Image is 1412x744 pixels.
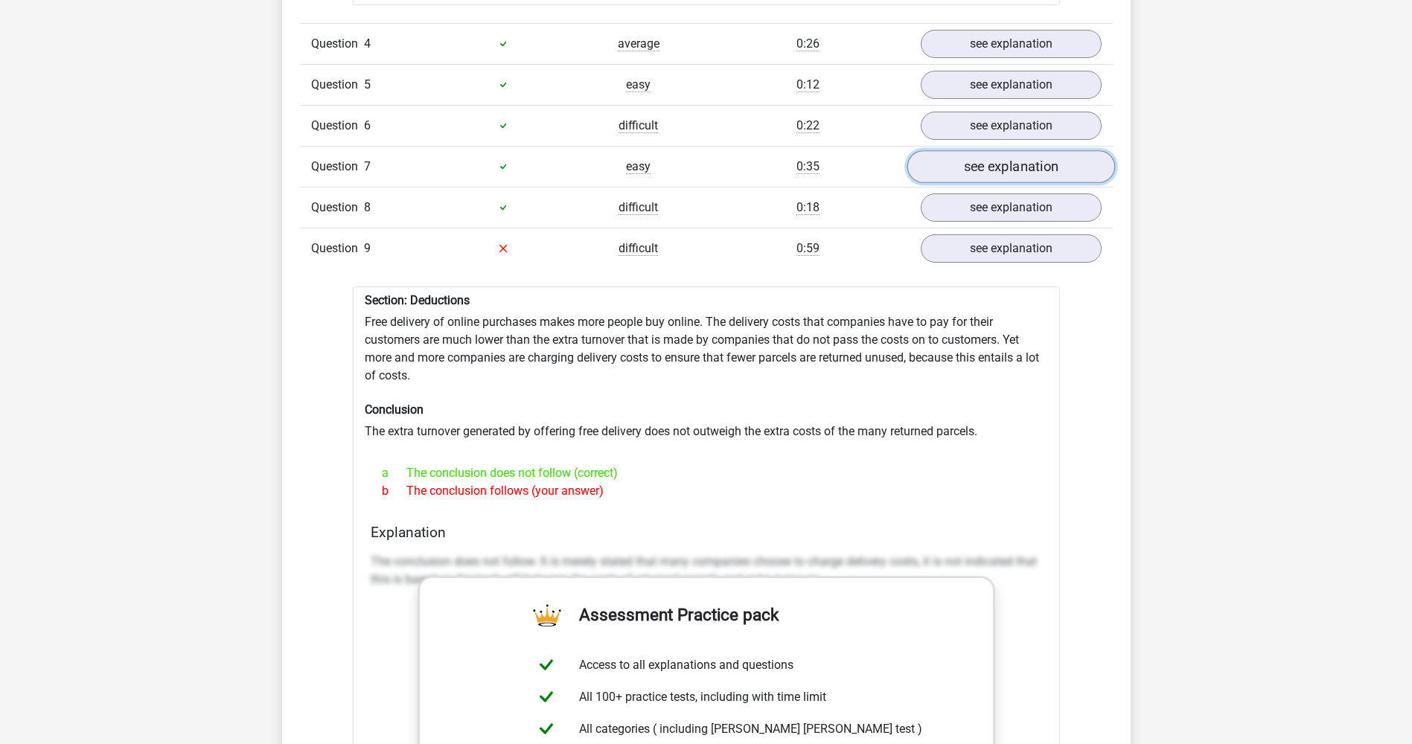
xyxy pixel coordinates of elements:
[796,77,820,92] span: 0:12
[619,200,658,215] span: difficult
[364,200,371,214] span: 8
[619,118,658,133] span: difficult
[921,30,1102,58] a: see explanation
[311,76,364,94] span: Question
[921,234,1102,263] a: see explanation
[371,553,1042,589] p: The conclusion does not follow. It is merely stated that many companies choose to charge delivery...
[796,159,820,174] span: 0:35
[364,36,371,51] span: 4
[311,117,364,135] span: Question
[371,524,1042,541] h4: Explanation
[921,193,1102,222] a: see explanation
[618,36,659,51] span: average
[364,241,371,255] span: 9
[796,118,820,133] span: 0:22
[364,159,371,173] span: 7
[365,403,1048,417] h6: Conclusion
[364,77,371,92] span: 5
[796,200,820,215] span: 0:18
[382,482,406,500] span: b
[796,36,820,51] span: 0:26
[364,118,371,132] span: 6
[311,240,364,257] span: Question
[619,241,658,256] span: difficult
[311,35,364,53] span: Question
[371,464,1042,482] div: The conclusion does not follow (correct)
[365,293,1048,307] h6: Section: Deductions
[626,159,651,174] span: easy
[371,482,1042,500] div: The conclusion follows (your answer)
[626,77,651,92] span: easy
[311,199,364,217] span: Question
[921,112,1102,140] a: see explanation
[796,241,820,256] span: 0:59
[382,464,406,482] span: a
[907,150,1114,183] a: see explanation
[921,71,1102,99] a: see explanation
[311,158,364,176] span: Question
